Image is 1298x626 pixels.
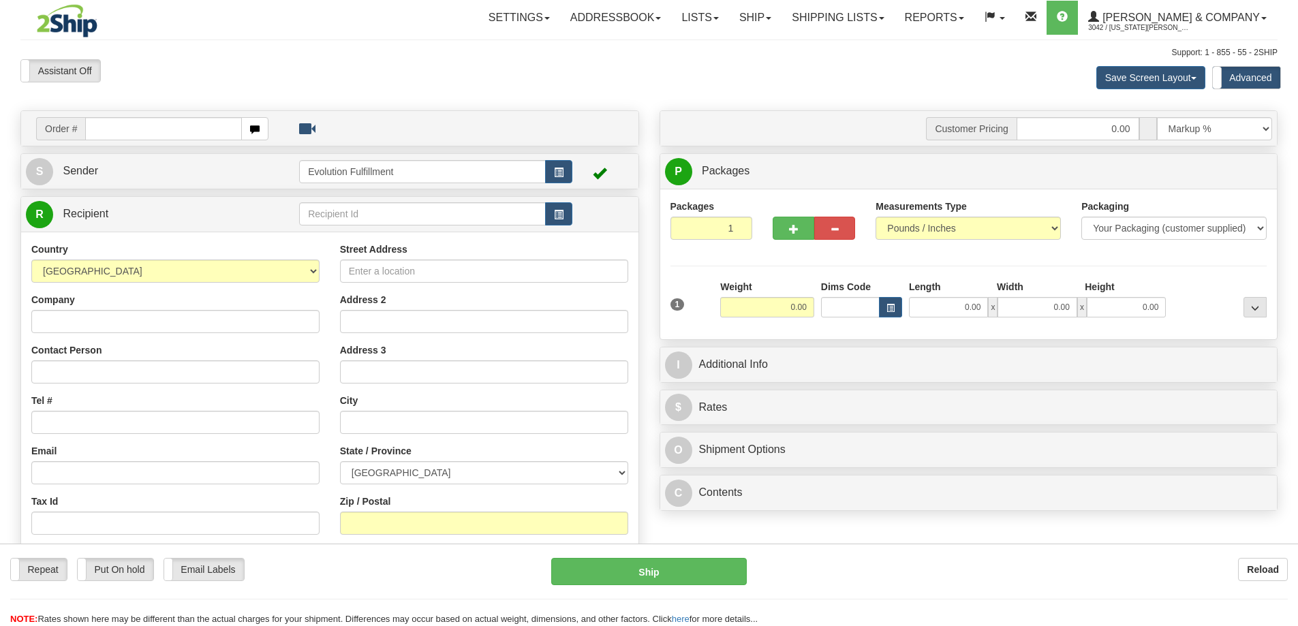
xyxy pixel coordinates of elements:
[340,260,628,283] input: Enter a location
[78,559,153,580] label: Put On hold
[1096,66,1205,89] button: Save Screen Layout
[1077,297,1087,317] span: x
[31,394,52,407] label: Tel #
[10,614,37,624] span: NOTE:
[665,351,1273,379] a: IAdditional Info
[720,280,752,294] label: Weight
[895,1,974,35] a: Reports
[665,157,1273,185] a: P Packages
[782,1,894,35] a: Shipping lists
[21,60,100,82] label: Assistant Off
[31,444,57,458] label: Email
[340,242,407,256] label: Street Address
[702,165,750,176] span: Packages
[299,160,546,183] input: Sender Id
[670,200,715,213] label: Packages
[1081,200,1129,213] label: Packaging
[20,47,1278,59] div: Support: 1 - 855 - 55 - 2SHIP
[988,297,998,317] span: x
[31,293,75,307] label: Company
[31,495,58,508] label: Tax Id
[164,559,244,580] label: Email Labels
[340,394,358,407] label: City
[340,495,391,508] label: Zip / Postal
[671,1,728,35] a: Lists
[340,293,386,307] label: Address 2
[821,280,871,294] label: Dims Code
[1088,21,1190,35] span: 3042 / [US_STATE][PERSON_NAME]
[997,280,1023,294] label: Width
[551,558,747,585] button: Ship
[665,437,692,464] span: O
[31,242,68,256] label: Country
[665,158,692,185] span: P
[36,117,85,140] span: Order #
[1213,67,1280,89] label: Advanced
[1078,1,1277,35] a: [PERSON_NAME] & Company 3042 / [US_STATE][PERSON_NAME]
[1085,280,1115,294] label: Height
[665,351,692,379] span: I
[340,444,412,458] label: State / Province
[63,208,108,219] span: Recipient
[26,201,53,228] span: R
[876,200,967,213] label: Measurements Type
[63,165,98,176] span: Sender
[20,3,114,38] img: logo3042.jpg
[299,202,546,225] input: Recipient Id
[1243,297,1267,317] div: ...
[926,117,1016,140] span: Customer Pricing
[340,343,386,357] label: Address 3
[665,394,692,421] span: $
[26,158,53,185] span: S
[1247,564,1279,575] b: Reload
[1238,558,1288,581] button: Reload
[26,200,269,228] a: R Recipient
[665,394,1273,422] a: $Rates
[729,1,782,35] a: Ship
[909,280,941,294] label: Length
[665,436,1273,464] a: OShipment Options
[665,480,692,507] span: C
[560,1,672,35] a: Addressbook
[31,343,102,357] label: Contact Person
[26,157,299,185] a: S Sender
[1099,12,1260,23] span: [PERSON_NAME] & Company
[1267,243,1297,382] iframe: chat widget
[672,614,690,624] a: here
[670,298,685,311] span: 1
[478,1,560,35] a: Settings
[11,559,67,580] label: Repeat
[665,479,1273,507] a: CContents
